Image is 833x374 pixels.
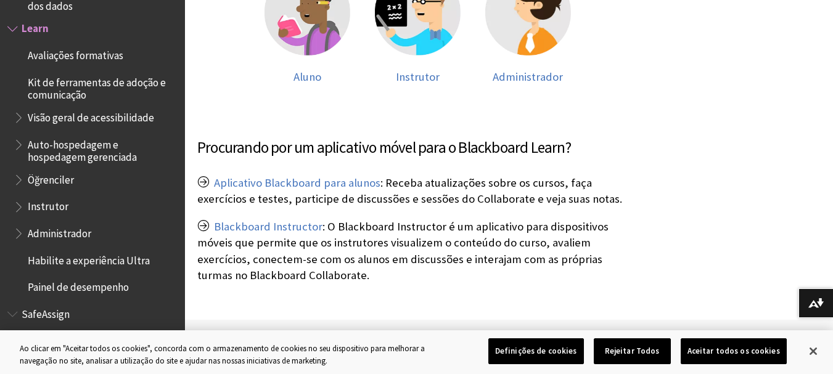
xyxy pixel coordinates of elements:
p: : Receba atualizações sobre os cursos, faça exercícios e testes, participe de discussões e sessõe... [197,175,638,207]
p: : O Blackboard Instructor é um aplicativo para dispositivos móveis que permite que os instrutores... [197,219,638,283]
button: Rejeitar Todos [594,338,671,364]
span: Painel de desempenho [28,277,129,294]
span: Administrador [493,70,563,84]
button: Fechar [800,338,827,365]
span: Kit de ferramentas de adoção e comunicação [28,72,176,101]
div: Ao clicar em "Aceitar todos os cookies", concorda com o armazenamento de cookies no seu dispositi... [20,343,458,367]
span: Habilite a experiência Ultra [28,250,150,267]
span: Instrutor [28,197,68,213]
a: Aplicativo Blackboard para alunos [214,176,380,190]
span: Aluno [293,70,321,84]
span: Öğrenciler [28,169,74,186]
span: SafeAssign [22,304,70,320]
span: Learn [22,18,49,35]
button: Aceitar todos os cookies [681,338,787,364]
span: Instrutor [396,70,440,84]
nav: Book outline for Blackboard Learn Help [7,18,178,298]
span: Administrador [28,223,91,240]
h3: Procurando por um aplicativo móvel para o Blackboard Learn? [197,136,638,160]
button: Definições de cookies [488,338,584,364]
span: Visão geral de acessibilidade [28,107,154,124]
a: Blackboard Instructor [214,219,322,234]
span: Auto-hospedagem e hospedagem gerenciada [28,134,176,163]
span: Avaliações formativas [28,45,123,62]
